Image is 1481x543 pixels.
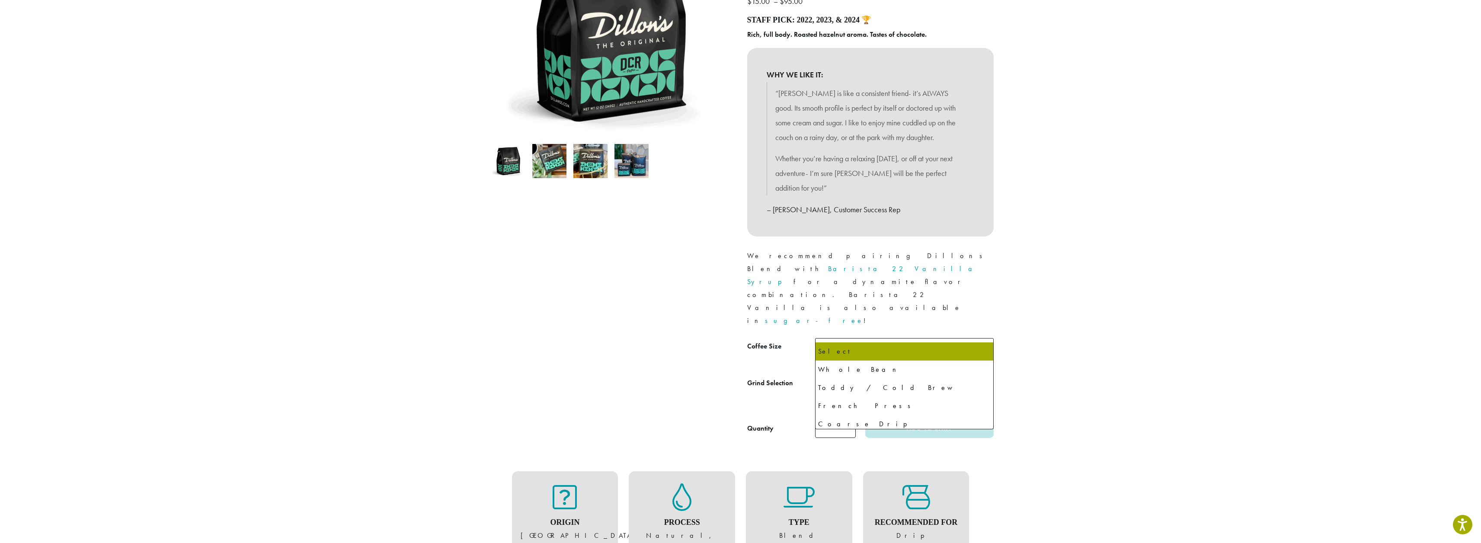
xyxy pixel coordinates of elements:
p: “[PERSON_NAME] is like a consistent friend- it’s ALWAYS good. Its smooth profile is perfect by it... [775,86,966,144]
span: 5 lb | $95.00 [815,338,994,359]
h4: Origin [521,518,610,527]
figure: Blend [755,483,844,541]
div: Coarse Drip [818,418,991,431]
p: Whether you’re having a relaxing [DATE], or off at your next adventure- I’m sure [PERSON_NAME] wi... [775,151,966,195]
label: Grind Selection [747,377,815,390]
a: sugar-free [765,316,864,325]
span: 5 lb | $95.00 [819,340,873,357]
a: Barista 22 Vanilla Syrup [747,264,979,286]
h4: Recommended For [872,518,961,527]
div: Toddy / Cold Brew [818,381,991,394]
img: Dillons - Image 4 [614,144,649,178]
label: Coffee Size [747,340,815,353]
div: French Press [818,399,991,412]
h4: Process [637,518,726,527]
li: Select [816,342,993,361]
figure: Drip [872,483,961,541]
img: Dillons - Image 3 [573,144,608,178]
b: WHY WE LIKE IT: [767,67,974,82]
div: Whole Bean [818,363,991,376]
img: Dillons [491,144,525,178]
p: We recommend pairing Dillons Blend with for a dynamite flavor combination. Barista 22 Vanilla is ... [747,249,994,327]
img: Dillons - Image 2 [532,144,566,178]
p: – [PERSON_NAME], Customer Success Rep [767,202,974,217]
h4: Type [755,518,844,527]
h4: Staff Pick: 2022, 2023, & 2024 🏆 [747,16,994,25]
b: Rich, full body. Roasted hazelnut aroma. Tastes of chocolate. [747,30,927,39]
div: Quantity [747,423,774,434]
